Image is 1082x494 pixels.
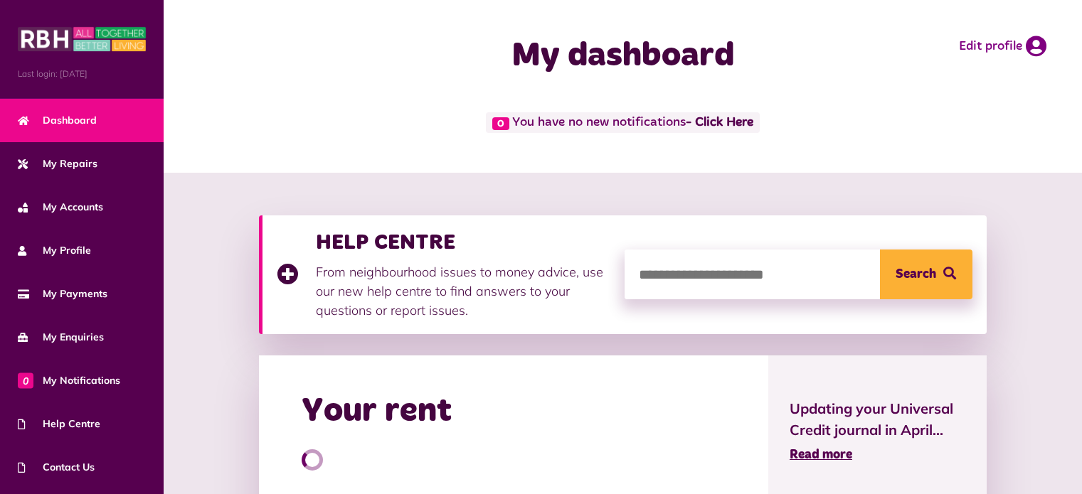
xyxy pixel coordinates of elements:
span: My Payments [18,286,107,301]
span: Read more [790,449,852,461]
a: Updating your Universal Credit journal in April... Read more [790,398,965,465]
h3: HELP CENTRE [316,230,610,255]
span: My Repairs [18,156,97,171]
img: MyRBH [18,25,146,53]
h1: My dashboard [408,36,839,77]
span: Help Centre [18,417,100,431]
span: 0 [18,372,33,388]
span: 0 [492,117,509,130]
span: My Profile [18,243,91,258]
a: Edit profile [959,36,1046,57]
h2: Your rent [302,391,452,432]
p: From neighbourhood issues to money advice, use our new help centre to find answers to your questi... [316,262,610,320]
a: - Click Here [686,117,753,129]
span: My Notifications [18,373,120,388]
span: Search [896,249,936,299]
span: My Enquiries [18,330,104,345]
span: Updating your Universal Credit journal in April... [790,398,965,441]
span: My Accounts [18,200,103,215]
span: Contact Us [18,460,95,475]
span: Dashboard [18,113,97,128]
span: You have no new notifications [486,112,760,133]
button: Search [880,249,972,299]
span: Last login: [DATE] [18,68,146,80]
